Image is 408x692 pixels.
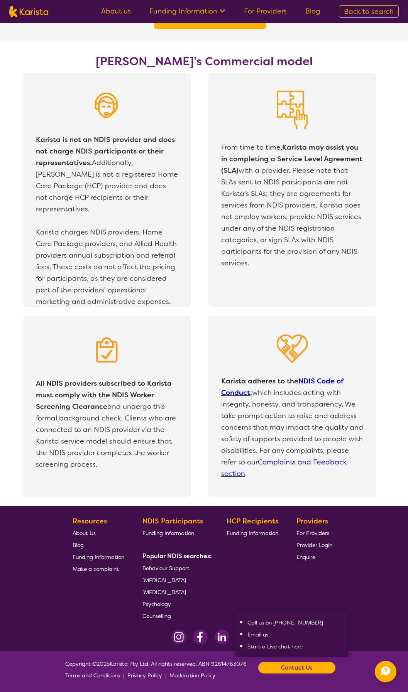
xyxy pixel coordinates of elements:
[9,6,48,17] img: Karista logo
[247,643,303,650] a: Start a Live chat here
[73,551,124,563] a: Funding Information
[73,554,124,560] span: Funding Information
[193,630,208,645] img: Facebook
[244,7,287,16] a: For Providers
[142,527,209,539] a: Funding Information
[219,373,365,481] p: which includes acting with integrity, honesty, and transparency. We take prompt action to raise a...
[296,554,315,560] span: Enquire
[73,563,124,575] a: Make a complaint
[73,530,96,537] span: About Us
[277,91,308,129] img: Puzzle icon
[142,552,212,560] b: Popular NDIS searches:
[101,7,131,16] a: About us
[214,630,229,645] img: LinkedIn
[169,670,215,681] a: Moderation Policy
[142,565,190,572] span: Behaviour Support
[65,54,343,68] h2: [PERSON_NAME]’s Commercial model
[247,631,268,638] a: Email us
[277,334,308,363] img: Heart in Hand icon
[142,577,186,584] span: [MEDICAL_DATA]
[221,376,344,397] a: NDIS Code of Conduct
[221,376,344,397] b: Karista adheres to the ,
[227,527,278,539] a: Funding Information
[34,376,180,472] p: and undergo this formal background check. Clients who are connected to an NDIS provider via the K...
[36,134,178,215] p: Additionally, [PERSON_NAME] is not a registered Home Care Package (HCP) provider and does not cha...
[142,562,209,574] a: Behaviour Support
[296,539,332,551] a: Provider Login
[296,551,332,563] a: Enquire
[73,516,107,526] b: Resources
[73,539,124,551] a: Blog
[142,589,186,596] span: [MEDICAL_DATA]
[296,542,332,549] span: Provider Login
[169,672,215,679] span: Moderation Policy
[142,574,209,586] a: [MEDICAL_DATA]
[142,598,209,610] a: Psychology
[281,662,313,673] b: Contact Us
[142,586,209,598] a: [MEDICAL_DATA]
[127,670,162,681] a: Privacy Policy
[296,527,332,539] a: For Providers
[142,613,171,619] span: Counselling
[221,143,362,175] b: Karista may assist you in completing a Service Level Agreement (SLA)
[142,516,203,526] b: NDIS Participants
[65,658,247,681] span: Copyright © 2025 Karista Pty Ltd. All rights reserved. ABN 92614763076
[339,5,399,18] a: Back to search
[149,7,225,16] a: Funding Information
[65,670,120,681] a: Terms and Conditions
[142,530,194,537] span: Funding Information
[36,379,172,411] b: All NDIS providers subscribed to Karista must comply with the NDIS Worker Screening Clearance
[65,672,120,679] span: Terms and Conditions
[36,135,175,167] b: Karista is not an NDIS provider and does not charge NDIS participants or their representatives.
[296,530,329,537] span: For Providers
[247,619,323,626] a: Call us on [PHONE_NUMBER]
[221,457,347,478] a: Complaints and Feedback section
[123,670,124,681] p: |
[127,672,162,679] span: Privacy Policy
[91,91,122,122] img: Person with headset icon
[73,565,119,572] span: Make a complaint
[305,7,320,16] a: Blog
[91,334,122,365] img: Clipboard icon
[73,542,84,549] span: Blog
[296,516,328,526] b: Providers
[142,601,171,608] span: Psychology
[36,226,178,307] p: Karista charges NDIS providers, Home Care Package providers, and Allied Health providers annual s...
[171,630,186,645] img: Instagram
[221,142,363,269] p: From time to time, with a provider. Please note that SLAs sent to NDIS participants are not Karis...
[344,7,394,16] span: Back to search
[375,661,396,682] button: Channel Menu
[227,530,278,537] span: Funding Information
[142,610,209,622] a: Counselling
[227,516,278,526] b: HCP Recipients
[165,670,166,681] p: |
[73,527,124,539] a: About Us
